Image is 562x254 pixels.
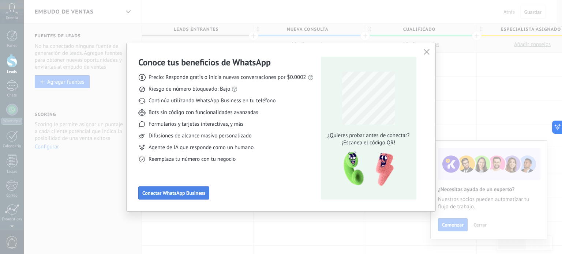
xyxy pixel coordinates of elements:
span: Bots sin código con funcionalidades avanzadas [149,109,258,116]
span: ¡Escanea el código QR! [325,139,412,147]
span: Formularios y tarjetas interactivas, y más [149,121,243,128]
span: Riesgo de número bloqueado: Bajo [149,86,230,93]
span: Conectar WhatsApp Business [142,190,205,196]
img: qr-pic-1x.png [337,149,395,189]
button: Conectar WhatsApp Business [138,186,209,200]
span: Agente de IA que responde como un humano [149,144,254,151]
span: Precio: Responde gratis o inicia nuevas conversaciones por $0.0002 [149,74,306,81]
span: Reemplaza tu número con tu negocio [149,156,236,163]
span: Continúa utilizando WhatsApp Business en tu teléfono [149,97,276,105]
h3: Conoce tus beneficios de WhatsApp [138,57,271,68]
span: ¿Quieres probar antes de conectar? [325,132,412,139]
span: Difusiones de alcance masivo personalizado [149,132,252,140]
